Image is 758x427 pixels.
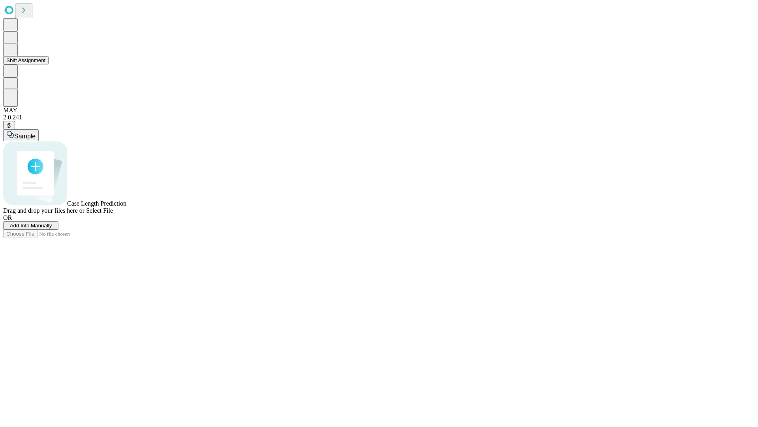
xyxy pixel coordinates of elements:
[3,114,755,121] div: 2.0.241
[6,122,12,128] span: @
[14,133,36,140] span: Sample
[86,207,113,214] span: Select File
[3,107,755,114] div: MAY
[3,121,15,129] button: @
[67,200,126,207] span: Case Length Prediction
[3,214,12,221] span: OR
[3,129,39,141] button: Sample
[3,221,58,230] button: Add Info Manually
[3,56,49,64] button: Shift Assignment
[3,207,84,214] span: Drag and drop your files here or
[10,223,52,229] span: Add Info Manually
